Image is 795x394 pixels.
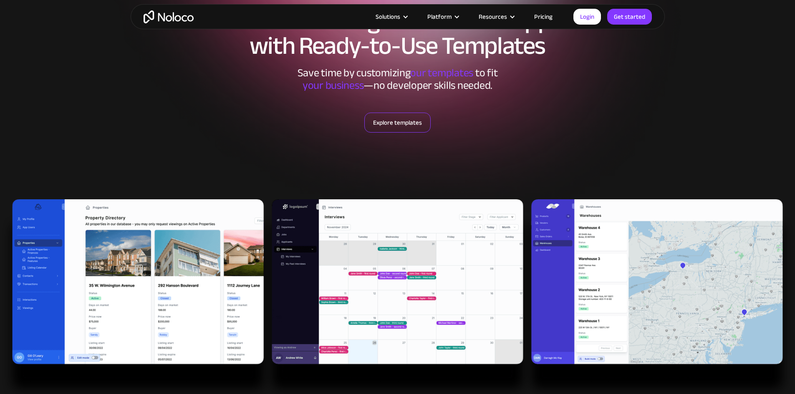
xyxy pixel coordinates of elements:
h1: Start Building Your Perfect App with Ready-to-Use Templates [139,8,656,58]
div: Solutions [365,11,417,22]
span: your business [303,75,364,95]
div: Resources [479,11,507,22]
div: Platform [417,11,468,22]
div: Platform [427,11,452,22]
a: Pricing [524,11,563,22]
a: Login [573,9,601,25]
span: our templates [410,63,473,83]
div: Resources [468,11,524,22]
a: Get started [607,9,652,25]
a: home [144,10,194,23]
a: Explore templates [364,113,431,133]
div: Solutions [376,11,400,22]
div: Save time by customizing to fit ‍ —no developer skills needed. [273,67,523,92]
